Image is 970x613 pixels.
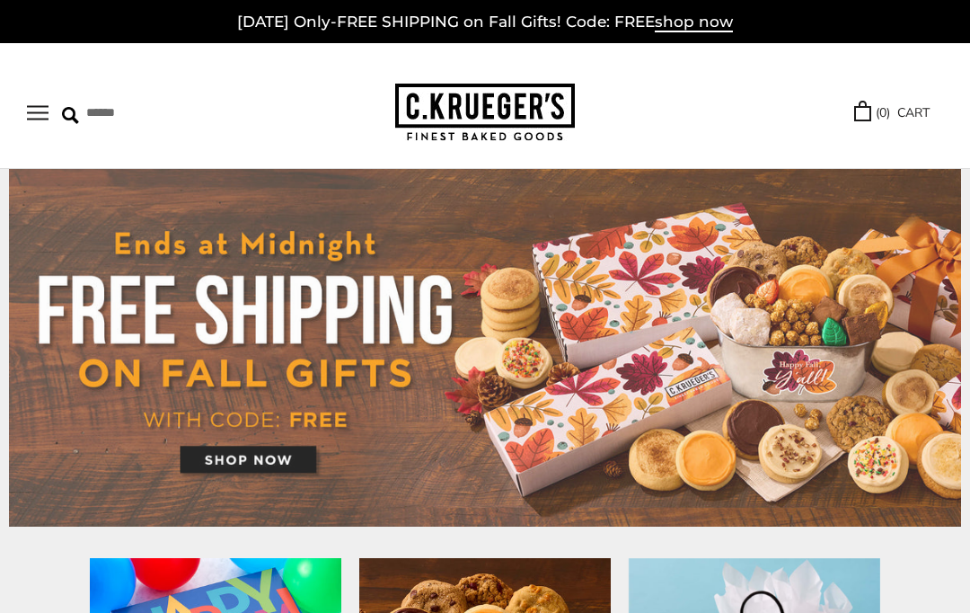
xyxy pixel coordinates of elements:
[395,84,575,142] img: C.KRUEGER'S
[655,13,733,32] span: shop now
[62,99,246,127] input: Search
[237,13,733,32] a: [DATE] Only-FREE SHIPPING on Fall Gifts! Code: FREEshop now
[27,105,48,120] button: Open navigation
[62,107,79,124] img: Search
[9,169,961,527] img: C.Krueger's Special Offer
[854,102,930,123] a: (0) CART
